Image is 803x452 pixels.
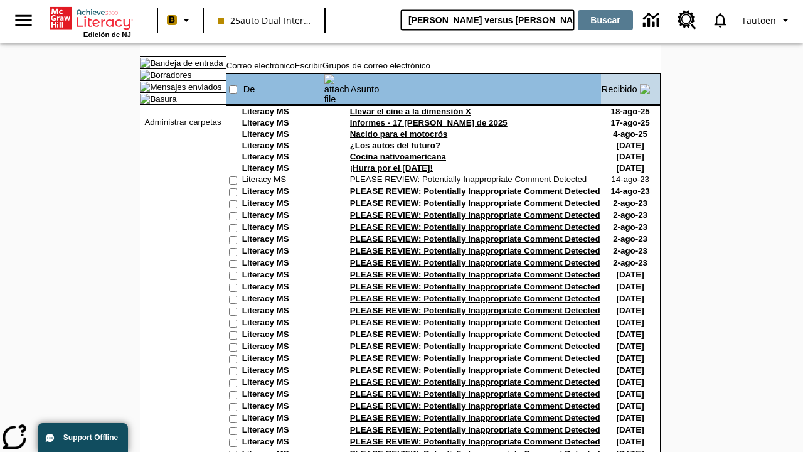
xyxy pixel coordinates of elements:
td: Literacy MS [242,163,324,175]
a: PLEASE REVIEW: Potentially Inappropriate Comment Detected [350,342,600,351]
a: PLEASE REVIEW: Potentially Inappropriate Comment Detected [350,210,600,220]
a: PLEASE REVIEW: Potentially Inappropriate Comment Detected [350,377,600,387]
td: Literacy MS [242,425,324,437]
a: Grupos de correo electrónico [322,61,430,70]
nobr: [DATE] [617,413,644,422]
td: Literacy MS [242,222,324,234]
a: PLEASE REVIEW: Potentially Inappropriate Comment Detected [350,222,600,232]
a: Nacido para el motocrós [350,129,448,139]
a: PLEASE REVIEW: Potentially Inappropriate Comment Detected [350,246,600,256]
td: Literacy MS [242,294,324,306]
td: Literacy MS [242,318,324,330]
img: folder_icon_pick.gif [140,58,150,68]
a: PLEASE REVIEW: Potentially Inappropriate Comment Detected [350,306,600,315]
a: Recibido [602,84,637,94]
nobr: [DATE] [617,318,644,327]
a: Basura [150,94,176,104]
nobr: [DATE] [617,342,644,351]
a: PLEASE REVIEW: Potentially Inappropriate Comment Detected [350,389,600,399]
nobr: [DATE] [617,294,644,303]
a: PLEASE REVIEW: Potentially Inappropriate Comment Detected [350,258,600,267]
a: ¿Los autos del futuro? [350,141,440,150]
nobr: 17-ago-25 [610,118,649,127]
a: Mensajes enviados [150,82,221,92]
a: PLEASE REVIEW: Potentially Inappropriate Comment Detected [350,282,600,291]
a: PLEASE REVIEW: Potentially Inappropriate Comment Detected [350,318,600,327]
nobr: [DATE] [617,306,644,315]
a: PLEASE REVIEW: Potentially Inappropriate Comment Detected [350,425,600,434]
nobr: 2-ago-23 [613,234,647,244]
button: Buscar [578,10,633,30]
a: PLEASE REVIEW: Potentially Inappropriate Comment Detected [350,294,600,303]
button: Perfil/Configuración [737,9,798,31]
nobr: [DATE] [617,389,644,399]
a: PLEASE REVIEW: Potentially Inappropriate Comment Detected [350,365,600,375]
a: PLEASE REVIEW: Potentially Inappropriate Comment Detected [350,198,600,208]
td: Literacy MS [242,377,324,389]
img: folder_icon.gif [140,94,150,104]
a: PLEASE REVIEW: Potentially Inappropriate Comment Detected [350,353,600,363]
td: Literacy MS [242,282,324,294]
span: Edición de NJ [83,31,131,38]
td: Literacy MS [242,353,324,365]
a: PLEASE REVIEW: Potentially Inappropriate Comment Detected [350,186,600,196]
nobr: [DATE] [617,377,644,387]
a: PLEASE REVIEW: Potentially Inappropriate Comment Detected [350,330,600,339]
nobr: [DATE] [617,141,644,150]
span: B [169,12,175,28]
img: attach file [324,74,349,104]
a: PLEASE REVIEW: Potentially Inappropriate Comment Detected [350,270,600,279]
img: arrow_down.gif [640,84,650,94]
nobr: [DATE] [617,152,644,161]
td: Literacy MS [242,118,324,129]
nobr: [DATE] [617,437,644,446]
nobr: 2-ago-23 [613,198,647,208]
a: De [243,84,255,94]
input: Buscar campo [401,10,574,30]
a: Centro de recursos, Se abrirá en una pestaña nueva. [670,3,704,37]
nobr: 14-ago-23 [611,175,649,184]
nobr: [DATE] [617,330,644,339]
nobr: [DATE] [617,282,644,291]
a: PLEASE REVIEW: Potentially Inappropriate Comment Detected [350,413,600,422]
img: folder_icon.gif [140,70,150,80]
td: Literacy MS [242,141,324,152]
nobr: [DATE] [617,353,644,363]
a: Cocina nativoamericana [350,152,446,161]
td: Literacy MS [242,330,324,342]
button: Abrir el menú lateral [5,2,42,39]
a: PLEASE REVIEW: Potentially Inappropriate Comment Detected [350,234,600,244]
nobr: 2-ago-23 [613,222,647,232]
td: Literacy MS [242,107,324,118]
a: Llevar el cine a la dimensión X [350,107,471,116]
a: Correo electrónico [226,61,295,70]
span: 25auto Dual International [218,14,311,27]
span: Tautoen [742,14,776,27]
a: Notificaciones [704,4,737,36]
a: PLEASE REVIEW: Potentially Inappropriate Comment Detected [350,175,587,184]
td: Literacy MS [242,186,324,198]
a: Bandeja de entrada [150,58,223,68]
a: Escribir [295,61,322,70]
nobr: 4-ago-25 [613,129,647,139]
nobr: 18-ago-25 [610,107,649,116]
a: Asunto [351,84,380,94]
td: Literacy MS [242,175,324,186]
img: folder_icon.gif [140,82,150,92]
nobr: [DATE] [617,401,644,411]
td: Literacy MS [242,234,324,246]
a: PLEASE REVIEW: Potentially Inappropriate Comment Detected [350,437,600,446]
td: Literacy MS [242,306,324,318]
nobr: 2-ago-23 [613,258,647,267]
span: Support Offline [63,433,118,442]
td: Literacy MS [242,152,324,163]
td: Literacy MS [242,437,324,449]
nobr: [DATE] [617,365,644,375]
button: Support Offline [38,423,128,452]
td: Literacy MS [242,413,324,425]
a: Centro de información [635,3,670,38]
nobr: 14-ago-23 [610,186,649,196]
td: Literacy MS [242,365,324,377]
td: Literacy MS [242,129,324,141]
a: Borradores [150,70,191,80]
